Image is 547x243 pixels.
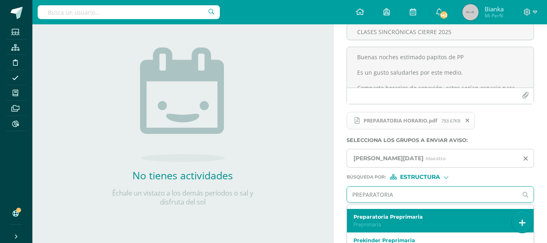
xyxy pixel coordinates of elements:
span: [PERSON_NAME][DATE] [353,155,424,162]
img: no_activities.png [140,47,225,162]
span: PREPARATORIA HORARIO.pdf [347,112,475,130]
label: Selecciona los grupos a enviar aviso : [347,137,534,143]
p: Échale un vistazo a los demás períodos o sal y disfruta del sol [102,189,264,206]
span: Mi Perfil [485,12,504,19]
span: Búsqueda por : [347,175,386,179]
span: 793.67KB [441,118,460,124]
span: 142 [439,11,448,19]
input: Busca un usuario... [38,5,220,19]
input: Ej. Primero primaria [347,187,518,202]
input: Titulo [347,24,534,40]
img: 45x45 [462,4,479,20]
p: Preprimaria [353,221,520,228]
textarea: Buenas noches estimado papitos de PP Es un gusto saludarles por este medio. Comparto horarios de ... [347,47,534,88]
div: [object Object] [390,174,451,180]
span: Bianka [485,5,504,13]
span: Estructura [400,175,440,179]
span: Maestro [426,155,446,161]
span: Remover archivo [461,116,475,125]
label: Preparatoria Preprimaria [353,214,520,220]
span: PREPARATORIA HORARIO.pdf [360,117,441,124]
h2: No tienes actividades [102,168,264,182]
